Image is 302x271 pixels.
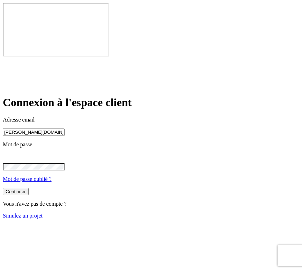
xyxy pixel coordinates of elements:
p: Vous n'avez pas de compte ? [3,201,299,207]
p: Mot de passe [3,141,299,148]
h1: Connexion à l'espace client [3,96,299,109]
a: Mot de passe oublié ? [3,176,52,182]
button: Continuer [3,188,29,195]
a: Simulez un projet [3,213,43,219]
div: Continuer [6,189,26,194]
p: Adresse email [3,117,299,123]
